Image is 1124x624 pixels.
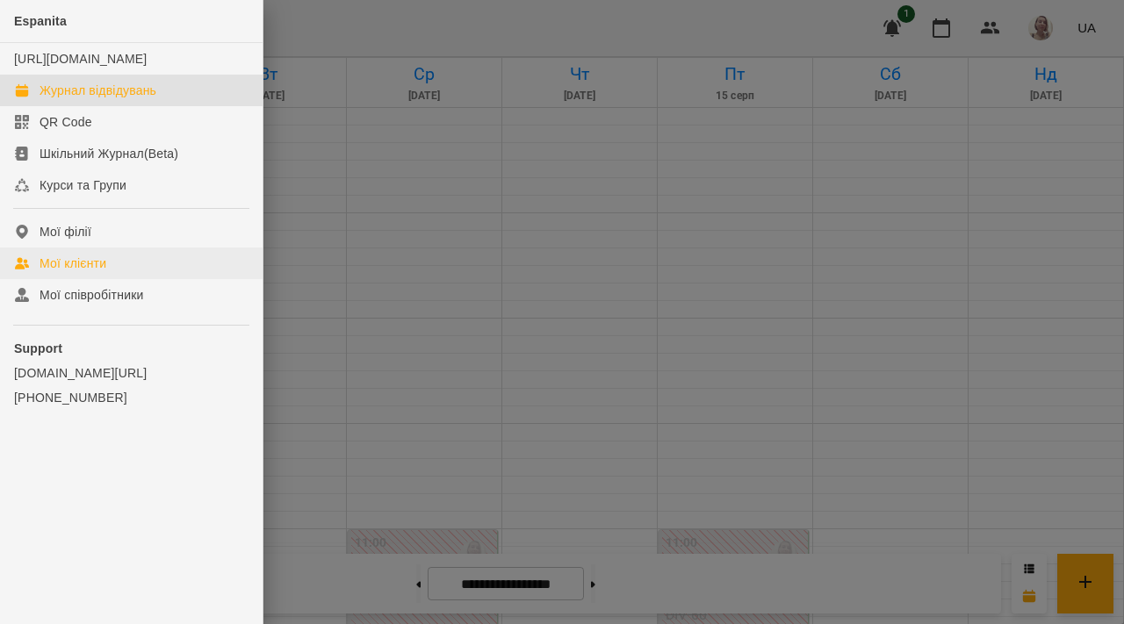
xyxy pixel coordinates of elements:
[40,286,144,304] div: Мої співробітники
[14,364,249,382] a: [DOMAIN_NAME][URL]
[40,176,126,194] div: Курси та Групи
[40,113,92,131] div: QR Code
[14,340,249,357] p: Support
[14,14,67,28] span: Espanita
[40,82,156,99] div: Журнал відвідувань
[40,223,91,240] div: Мої філії
[14,52,147,66] a: [URL][DOMAIN_NAME]
[40,255,106,272] div: Мої клієнти
[14,389,249,406] a: [PHONE_NUMBER]
[40,145,178,162] div: Шкільний Журнал(Beta)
